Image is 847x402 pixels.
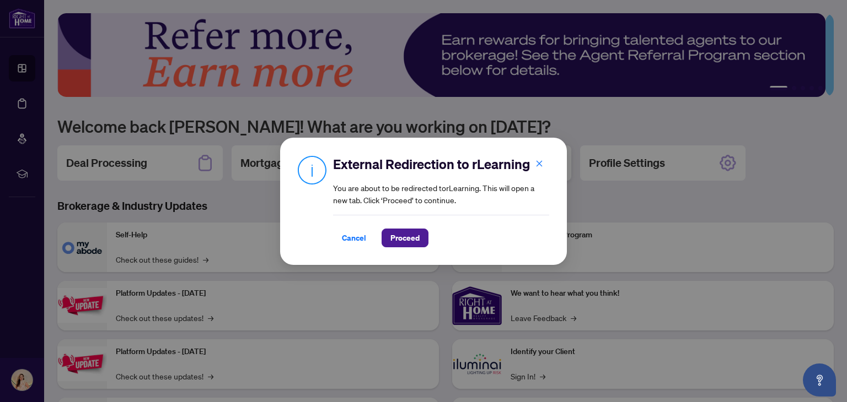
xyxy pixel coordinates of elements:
button: Proceed [382,229,428,247]
span: Proceed [390,229,420,247]
h2: External Redirection to rLearning [333,155,549,173]
button: Cancel [333,229,375,247]
span: close [535,159,543,167]
button: Open asap [803,363,836,396]
span: Cancel [342,229,366,247]
img: Info Icon [298,155,326,184]
div: You are about to be redirected to rLearning . This will open a new tab. Click ‘Proceed’ to continue. [333,155,549,247]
